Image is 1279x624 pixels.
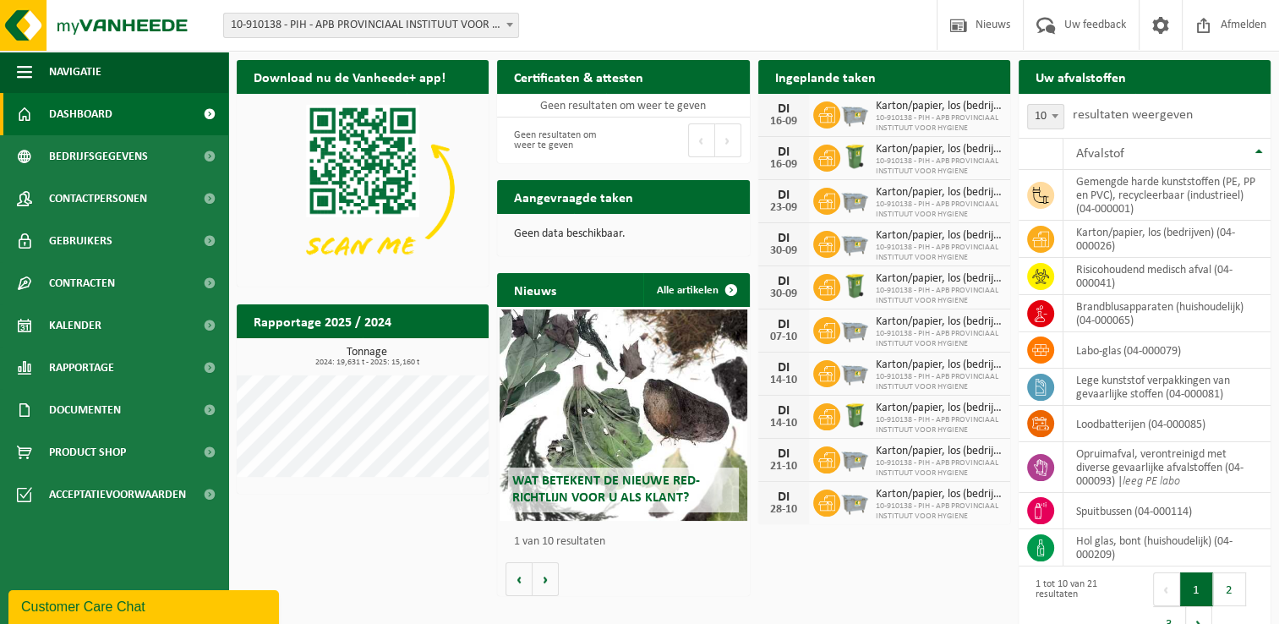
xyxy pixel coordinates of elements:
button: 2 [1213,572,1246,606]
div: 16-09 [767,116,801,128]
span: 10-910138 - PIH - APB PROVINCIAAL INSTITUUT VOOR HYGIENE - ANTWERPEN [223,13,519,38]
img: WB-2500-GAL-GY-01 [840,185,869,214]
td: hol glas, bont (huishoudelijk) (04-000209) [1063,529,1271,567]
div: 30-09 [767,288,801,300]
td: brandblusapparaten (huishoudelijk) (04-000065) [1063,295,1271,332]
span: Dashboard [49,93,112,135]
span: Contracten [49,262,115,304]
span: Documenten [49,389,121,431]
span: Karton/papier, los (bedrijven) [876,229,1002,243]
span: Karton/papier, los (bedrijven) [876,315,1002,329]
span: Gebruikers [49,220,112,262]
span: Karton/papier, los (bedrijven) [876,402,1002,415]
div: 14-10 [767,375,801,386]
span: 10-910138 - PIH - APB PROVINCIAAL INSTITUUT VOOR HYGIENE [876,415,1002,435]
span: 10-910138 - PIH - APB PROVINCIAAL INSTITUUT VOOR HYGIENE [876,156,1002,177]
span: 10-910138 - PIH - APB PROVINCIAAL INSTITUUT VOOR HYGIENE [876,243,1002,263]
div: DI [767,447,801,461]
img: WB-2500-GAL-GY-01 [840,487,869,516]
div: DI [767,404,801,418]
div: 28-10 [767,504,801,516]
td: risicohoudend medisch afval (04-000041) [1063,258,1271,295]
button: Previous [688,123,715,157]
button: Volgende [533,562,559,596]
span: Kalender [49,304,101,347]
div: DI [767,361,801,375]
h2: Uw afvalstoffen [1019,60,1143,93]
button: Next [715,123,741,157]
a: Wat betekent de nieuwe RED-richtlijn voor u als klant? [500,309,746,521]
div: DI [767,275,801,288]
span: Afvalstof [1076,147,1124,161]
span: Rapportage [49,347,114,389]
a: Alle artikelen [643,273,748,307]
span: Karton/papier, los (bedrijven) [876,272,1002,286]
a: Bekijk rapportage [363,337,487,371]
td: loodbatterijen (04-000085) [1063,406,1271,442]
div: 14-10 [767,418,801,430]
span: 10-910138 - PIH - APB PROVINCIAAL INSTITUUT VOOR HYGIENE [876,458,1002,479]
span: Karton/papier, los (bedrijven) [876,445,1002,458]
span: Contactpersonen [49,178,147,220]
img: WB-0240-HPE-GN-50 [840,401,869,430]
td: labo-glas (04-000079) [1063,332,1271,369]
h2: Ingeplande taken [758,60,893,93]
span: Karton/papier, los (bedrijven) [876,488,1002,501]
p: Geen data beschikbaar. [514,228,732,240]
p: 1 van 10 resultaten [514,536,741,548]
span: 10-910138 - PIH - APB PROVINCIAAL INSTITUUT VOOR HYGIENE [876,113,1002,134]
label: resultaten weergeven [1073,108,1193,122]
td: spuitbussen (04-000114) [1063,493,1271,529]
div: 30-09 [767,245,801,257]
td: karton/papier, los (bedrijven) (04-000026) [1063,221,1271,258]
button: 1 [1180,572,1213,606]
span: 10-910138 - PIH - APB PROVINCIAAL INSTITUUT VOOR HYGIENE [876,501,1002,522]
div: DI [767,318,801,331]
span: Product Shop [49,431,126,473]
iframe: chat widget [8,587,282,624]
div: DI [767,102,801,116]
span: Karton/papier, los (bedrijven) [876,359,1002,372]
img: WB-2500-GAL-GY-01 [840,358,869,386]
img: WB-2500-GAL-GY-01 [840,99,869,128]
img: Download de VHEPlus App [237,94,489,283]
span: Wat betekent de nieuwe RED-richtlijn voor u als klant? [512,474,700,504]
h2: Certificaten & attesten [497,60,660,93]
h2: Rapportage 2025 / 2024 [237,304,408,337]
h3: Tonnage [245,347,489,367]
h2: Download nu de Vanheede+ app! [237,60,462,93]
button: Vorige [506,562,533,596]
span: Acceptatievoorwaarden [49,473,186,516]
i: leeg PE labo [1123,475,1180,488]
div: Geen resultaten om weer te geven [506,122,615,159]
span: Bedrijfsgegevens [49,135,148,178]
td: lege kunststof verpakkingen van gevaarlijke stoffen (04-000081) [1063,369,1271,406]
div: DI [767,490,801,504]
td: Geen resultaten om weer te geven [497,94,749,118]
div: DI [767,232,801,245]
td: opruimafval, verontreinigd met diverse gevaarlijke afvalstoffen (04-000093) | [1063,442,1271,493]
span: 10-910138 - PIH - APB PROVINCIAAL INSTITUUT VOOR HYGIENE [876,372,1002,392]
td: gemengde harde kunststoffen (PE, PP en PVC), recycleerbaar (industrieel) (04-000001) [1063,170,1271,221]
span: 10 [1027,104,1064,129]
div: 21-10 [767,461,801,473]
div: DI [767,189,801,202]
span: Navigatie [49,51,101,93]
span: Karton/papier, los (bedrijven) [876,100,1002,113]
span: 10-910138 - PIH - APB PROVINCIAAL INSTITUUT VOOR HYGIENE [876,200,1002,220]
div: DI [767,145,801,159]
span: 10 [1028,105,1063,129]
img: WB-0240-HPE-GN-50 [840,271,869,300]
span: 10-910138 - PIH - APB PROVINCIAAL INSTITUUT VOOR HYGIENE [876,286,1002,306]
span: Karton/papier, los (bedrijven) [876,143,1002,156]
h2: Aangevraagde taken [497,180,650,213]
div: 16-09 [767,159,801,171]
span: Karton/papier, los (bedrijven) [876,186,1002,200]
img: WB-0240-HPE-GN-50 [840,142,869,171]
span: 2024: 19,631 t - 2025: 15,160 t [245,359,489,367]
img: WB-2500-GAL-GY-01 [840,228,869,257]
div: 07-10 [767,331,801,343]
div: 23-09 [767,202,801,214]
span: 10-910138 - PIH - APB PROVINCIAAL INSTITUUT VOOR HYGIENE - ANTWERPEN [224,14,518,37]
